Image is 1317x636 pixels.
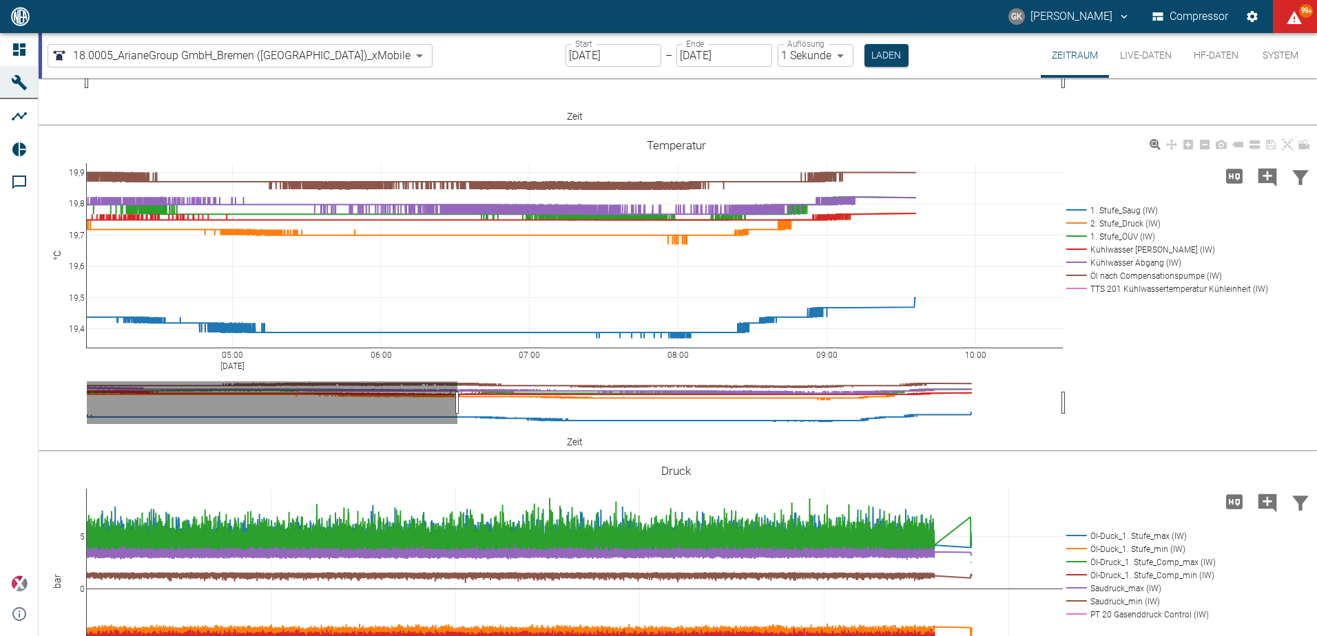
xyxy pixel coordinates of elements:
[1299,4,1313,18] span: 99+
[1008,8,1025,25] div: GK
[1251,484,1284,520] button: Kommentar hinzufügen
[51,47,411,64] a: 18.0005_ArianeGroup GmbH_Bremen ([GEOGRAPHIC_DATA])_xMobile
[778,44,853,67] div: 1 Sekunde
[73,47,411,63] span: 18.0005_ArianeGroup GmbH_Bremen ([GEOGRAPHIC_DATA])_xMobile
[1218,169,1251,182] span: Hohe Auflösung
[566,44,661,67] input: DD.MM.YYYY
[1183,33,1249,78] button: HF-Daten
[864,44,909,67] button: Laden
[1150,4,1232,29] button: Compressor
[1006,4,1132,29] button: gerhard.knop@neuman-esser.com
[1284,158,1317,194] button: Daten filtern
[1240,4,1265,29] button: Einstellungen
[11,575,28,592] img: Xplore Logo
[1249,33,1311,78] button: System
[787,38,825,50] label: Auflösung
[1041,33,1109,78] button: Zeitraum
[665,47,672,63] p: –
[1251,158,1284,194] button: Kommentar hinzufügen
[676,44,772,67] input: DD.MM.YYYY
[1284,484,1317,520] button: Daten filtern
[1218,494,1251,507] span: Hohe Auflösung
[686,38,704,50] label: Ende
[10,7,31,25] img: logo
[575,38,592,50] label: Start
[1109,33,1183,78] button: Live-Daten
